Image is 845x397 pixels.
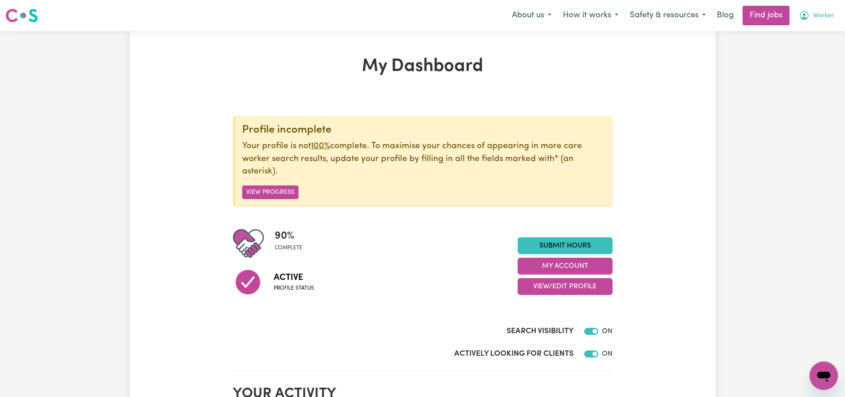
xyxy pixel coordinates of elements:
[507,326,574,337] label: Search Visibility
[518,237,613,254] a: Submit Hours
[810,362,838,390] iframe: Button to launch messaging window
[602,350,613,358] span: ON
[311,142,330,150] u: 100%
[242,124,605,137] div: Profile incomplete
[454,348,574,360] label: Actively Looking for Clients
[275,228,303,244] span: 90 %
[275,228,310,259] div: Profile completeness: 90%
[624,6,711,25] button: Safety & resources
[5,8,38,24] img: Careseekers logo
[274,271,314,284] span: Active
[518,258,613,275] button: My Account
[275,244,303,252] span: complete
[242,140,605,178] p: Your profile is not complete. To maximise your chances of appearing in more care worker search re...
[242,185,299,199] button: View Progress
[506,6,557,25] button: About us
[274,284,314,292] span: Profile status
[813,11,834,21] span: Worker
[518,278,613,295] button: View/Edit Profile
[743,6,790,25] a: Find jobs
[793,6,840,25] button: My Account
[602,328,613,335] span: ON
[5,5,38,26] a: Careseekers logo
[233,56,613,77] h1: My Dashboard
[711,6,739,25] a: Blog
[557,6,624,25] button: How it works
